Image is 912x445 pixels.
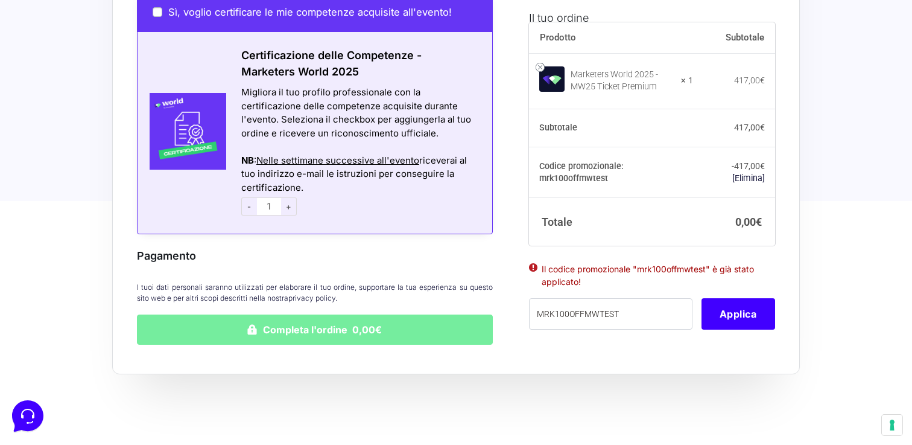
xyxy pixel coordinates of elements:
[19,150,94,159] span: Trova una risposta
[701,298,775,330] button: Applica
[529,9,775,25] h3: Il tuo ordine
[168,6,452,18] span: Sì, voglio certificare le mie competenze acquisite all'evento!
[529,147,693,198] th: Codice promozionale: mrk100offmwtest
[128,150,222,159] a: Apri Centro Assistenza
[241,155,254,166] strong: NB
[241,197,257,216] span: -
[529,109,693,148] th: Subtotale
[732,173,765,183] a: Rimuovi il codice promozionale mrk100offmwtest
[19,68,43,92] img: dark
[78,109,178,118] span: Inizia una conversazione
[84,334,158,362] button: Messaggi
[288,293,335,303] a: privacy policy
[542,263,762,289] li: Il codice promozionale "mrk100offmwtest" è già stato applicato!
[241,154,477,195] div: : riceverai al tuo indirizzo e-mail le istruzioni per conseguire la certificazione.
[10,334,84,362] button: Home
[281,197,297,216] span: +
[256,155,419,166] span: Nelle settimane successive all'evento
[157,334,232,362] button: Aiuto
[10,398,46,434] iframe: Customerly Messenger Launcher
[137,248,493,264] h3: Pagamento
[186,351,203,362] p: Aiuto
[27,176,197,188] input: Cerca un articolo...
[734,161,765,171] span: 417,00
[760,123,765,132] span: €
[882,415,902,435] button: Le tue preferenze relative al consenso per le tecnologie di tracciamento
[241,49,422,78] span: Certificazione delle Competenze - Marketers World 2025
[734,76,765,86] bdi: 417,00
[529,298,692,330] input: Coupon
[39,68,63,92] img: dark
[760,76,765,86] span: €
[241,86,477,140] div: Migliora il tuo profilo professionale con la certificazione delle competenze acquisite durante l'...
[153,7,162,17] input: Sì, voglio certificare le mie competenze acquisite all'evento!
[760,161,765,171] span: €
[529,198,693,246] th: Totale
[681,75,693,88] strong: × 1
[257,197,281,216] input: 1
[756,216,762,228] span: €
[36,351,57,362] p: Home
[104,351,137,362] p: Messaggi
[539,66,565,92] img: Marketers World 2025 - MW25 Ticket Premium
[693,147,775,198] td: -
[529,22,693,54] th: Prodotto
[241,140,477,154] div: Azioni del messaggio
[137,315,493,345] button: Completa l'ordine 0,00€
[734,123,765,132] bdi: 417,00
[137,282,493,304] p: I tuoi dati personali saranno utilizzati per elaborare il tuo ordine, supportare la tua esperienz...
[138,93,226,170] img: Certificazione-MW24-300x300-1.jpg
[735,216,762,228] bdi: 0,00
[19,101,222,126] button: Inizia una conversazione
[58,68,82,92] img: dark
[19,48,103,58] span: Le tue conversazioni
[571,69,673,94] div: Marketers World 2025 - MW25 Ticket Premium
[693,22,775,54] th: Subtotale
[10,10,203,29] h2: Ciao da Marketers 👋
